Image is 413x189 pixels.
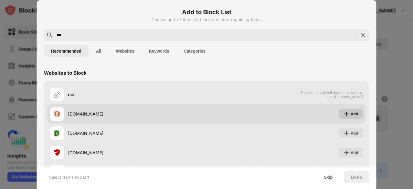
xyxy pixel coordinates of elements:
[176,45,213,57] button: Categories
[89,45,109,57] button: All
[68,111,207,117] div: [DOMAIN_NAME]
[351,111,358,117] div: Add
[301,90,363,99] span: Please include full domain structure, like [DOMAIN_NAME]
[351,149,358,155] div: Add
[54,149,61,156] img: favicons
[44,17,369,22] div: Choose up to 2 items to block and start regaining focus
[44,45,89,57] button: Recommended
[68,149,207,156] div: [DOMAIN_NAME]
[351,174,362,179] div: Done
[324,174,333,179] div: Skip
[44,70,86,76] div: Websites to Block
[68,130,207,136] div: [DOMAIN_NAME]
[351,130,358,136] div: Add
[54,129,61,137] img: favicons
[54,110,61,117] img: favicons
[68,91,207,98] div: duc
[359,31,367,39] img: search-close
[109,45,141,57] button: Websites
[46,31,54,39] img: search.svg
[44,7,369,16] h6: Add to Block List
[49,174,89,180] div: Select Items to Start
[54,91,61,98] img: url.svg
[141,45,176,57] button: Keywords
